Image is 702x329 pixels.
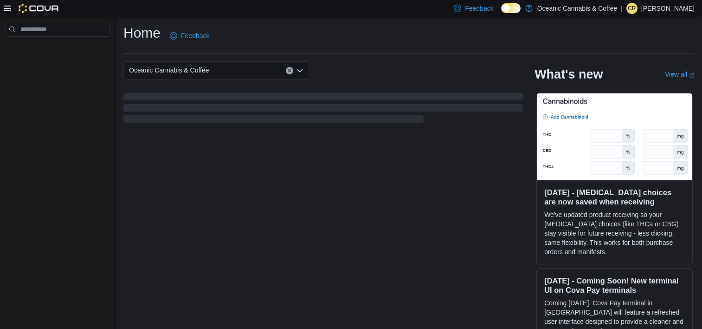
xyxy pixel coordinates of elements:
a: Feedback [166,26,213,45]
p: Oceanic Cannabis & Coffee [537,3,618,14]
button: Open list of options [296,67,303,74]
svg: External link [689,72,695,78]
h2: What's new [535,67,603,82]
span: Loading [123,95,523,125]
input: Dark Mode [501,3,521,13]
h3: [DATE] - [MEDICAL_DATA] choices are now saved when receiving [544,188,685,206]
h1: Home [123,24,161,42]
nav: Complex example [6,39,109,61]
a: View allExternal link [665,71,695,78]
p: | [621,3,623,14]
p: [PERSON_NAME] [641,3,695,14]
span: Oceanic Cannabis & Coffee [129,65,209,76]
button: Clear input [286,67,293,74]
img: Cova [19,4,60,13]
p: We've updated product receiving so your [MEDICAL_DATA] choices (like THCa or CBG) stay visible fo... [544,210,685,257]
div: Charlotte Roach [626,3,638,14]
h3: [DATE] - Coming Soon! New terminal UI on Cova Pay terminals [544,276,685,295]
span: Feedback [181,31,209,40]
span: CR [628,3,636,14]
span: Feedback [465,4,493,13]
